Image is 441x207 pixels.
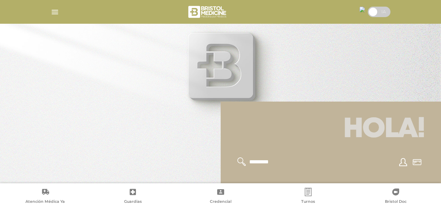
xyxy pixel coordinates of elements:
span: Turnos [301,199,315,205]
span: Bristol Doc [385,199,406,205]
span: Credencial [210,199,231,205]
a: Bristol Doc [352,188,440,206]
img: Cober_menu-lines-white.svg [51,8,59,16]
a: Atención Médica Ya [1,188,89,206]
span: Guardias [124,199,142,205]
span: Atención Médica Ya [25,199,65,205]
img: bristol-medicine-blanco.png [187,3,229,20]
a: Turnos [264,188,352,206]
a: Guardias [89,188,176,206]
h1: Hola! [229,110,433,149]
img: 26046 [359,7,365,12]
a: Credencial [177,188,264,206]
